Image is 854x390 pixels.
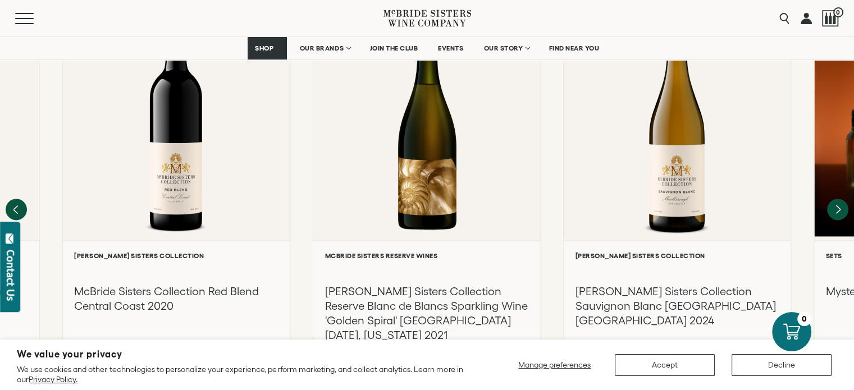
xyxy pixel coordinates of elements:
[483,44,523,52] span: OUR STORY
[827,199,848,220] button: Next
[370,44,418,52] span: JOIN THE CLUB
[29,375,77,384] a: Privacy Policy.
[575,252,779,259] h6: [PERSON_NAME] Sisters Collection
[542,37,607,59] a: FIND NEAR YOU
[325,284,529,342] h3: [PERSON_NAME] Sisters Collection Reserve Blanc de Blancs Sparkling Wine 'Golden Spiral' [GEOGRAPH...
[833,7,843,17] span: 0
[15,13,56,24] button: Mobile Menu Trigger
[17,350,471,359] h2: We value your privacy
[363,37,426,59] a: JOIN THE CLUB
[438,44,463,52] span: EVENTS
[325,252,529,259] h6: McBride Sisters Reserve Wines
[615,354,715,376] button: Accept
[255,44,274,52] span: SHOP
[797,312,811,326] div: 0
[476,37,536,59] a: OUR STORY
[74,284,278,313] h3: McBride Sisters Collection Red Blend Central Coast 2020
[6,199,27,220] button: Previous
[518,360,591,369] span: Manage preferences
[431,37,471,59] a: EVENTS
[732,354,832,376] button: Decline
[293,37,357,59] a: OUR BRANDS
[300,44,344,52] span: OUR BRANDS
[575,284,779,328] h3: [PERSON_NAME] Sisters Collection Sauvignon Blanc [GEOGRAPHIC_DATA] [GEOGRAPHIC_DATA] 2024
[5,250,16,301] div: Contact Us
[512,354,598,376] button: Manage preferences
[17,364,471,384] p: We use cookies and other technologies to personalize your experience, perform marketing, and coll...
[74,252,278,259] h6: [PERSON_NAME] Sisters Collection
[549,44,600,52] span: FIND NEAR YOU
[248,37,287,59] a: SHOP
